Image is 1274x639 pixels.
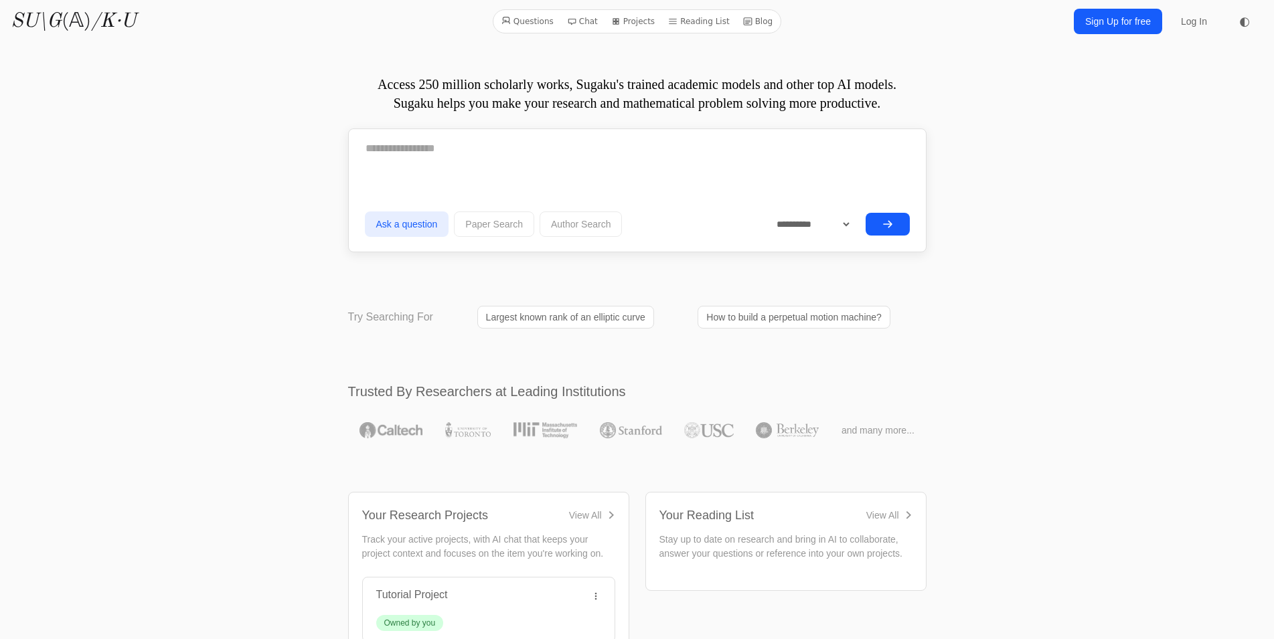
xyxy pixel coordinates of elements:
[684,422,733,438] img: USC
[496,13,559,30] a: Questions
[91,11,136,31] i: /K·U
[540,211,623,237] button: Author Search
[348,309,433,325] p: Try Searching For
[348,75,927,112] p: Access 250 million scholarly works, Sugaku's trained academic models and other top AI models. Sug...
[866,509,899,522] div: View All
[360,422,422,438] img: Caltech
[842,424,914,437] span: and many more...
[454,211,534,237] button: Paper Search
[738,13,779,30] a: Blog
[1074,9,1162,34] a: Sign Up for free
[362,533,615,561] p: Track your active projects, with AI chat that keeps your project context and focuses on the item ...
[569,509,615,522] a: View All
[606,13,660,30] a: Projects
[663,13,735,30] a: Reading List
[756,422,819,438] img: UC Berkeley
[562,13,603,30] a: Chat
[376,589,448,600] a: Tutorial Project
[659,506,754,525] div: Your Reading List
[445,422,491,438] img: University of Toronto
[698,306,890,329] a: How to build a perpetual motion machine?
[348,382,927,401] h2: Trusted By Researchers at Leading Institutions
[477,306,654,329] a: Largest known rank of an elliptic curve
[11,11,62,31] i: SU\G
[1239,15,1250,27] span: ◐
[513,422,577,438] img: MIT
[365,211,449,237] button: Ask a question
[1173,9,1215,33] a: Log In
[362,506,488,525] div: Your Research Projects
[384,618,436,628] div: Owned by you
[600,422,662,438] img: Stanford
[1231,8,1258,35] button: ◐
[11,9,136,33] a: SU\G(𝔸)/K·U
[866,509,912,522] a: View All
[569,509,602,522] div: View All
[659,533,912,561] p: Stay up to date on research and bring in AI to collaborate, answer your questions or reference in...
